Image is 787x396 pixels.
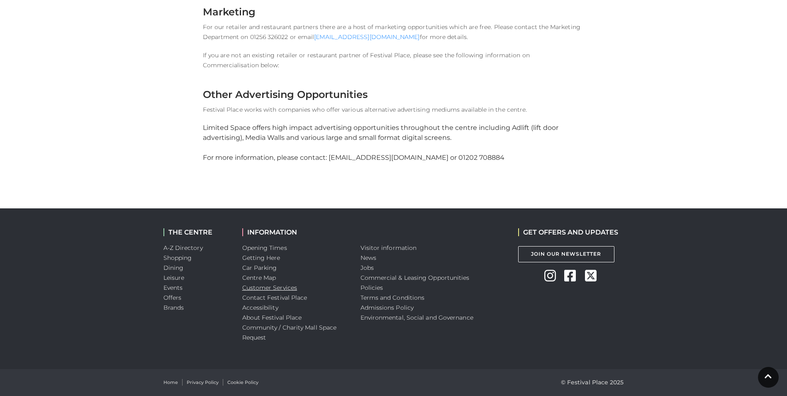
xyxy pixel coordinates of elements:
[227,379,258,386] a: Cookie Policy
[361,254,376,262] a: News
[518,246,614,262] a: Join Our Newsletter
[163,379,178,386] a: Home
[361,244,417,252] a: Visitor information
[314,33,419,41] a: [EMAIL_ADDRESS][DOMAIN_NAME]
[203,50,585,70] p: If you are not an existing retailer or restaurant partner of Festival Place, please see the follo...
[361,304,414,311] a: Admissions Policy
[361,264,374,271] a: Jobs
[163,228,230,236] h2: THE CENTRE
[203,22,585,42] p: For our retailer and restaurant partners there are a host of marketing opportunities which are fr...
[242,264,277,271] a: Car Parking
[203,6,585,18] h4: Marketing
[163,274,185,281] a: Leisure
[242,254,280,262] a: Getting Here
[187,379,219,386] a: Privacy Policy
[163,244,203,252] a: A-Z Directory
[203,105,585,115] p: Festival Place works with companies who offer various alternative advertising mediums available i...
[203,88,585,100] h4: Other Advertising Opportunities
[361,294,425,301] a: Terms and Conditions
[242,324,337,341] a: Community / Charity Mall Space Request
[242,294,307,301] a: Contact Festival Place
[561,377,624,387] p: © Festival Place 2025
[242,314,302,321] a: About Festival Place
[163,264,184,271] a: Dining
[242,284,297,291] a: Customer Services
[518,228,618,236] h2: GET OFFERS AND UPDATES
[163,284,183,291] a: Events
[163,294,182,301] a: Offers
[242,228,348,236] h2: INFORMATION
[242,304,278,311] a: Accessibility
[163,304,184,311] a: Brands
[361,274,470,281] a: Commercial & Leasing Opportunities
[163,254,192,262] a: Shopping
[242,244,287,252] a: Opening Times
[242,274,276,281] a: Centre Map
[361,314,473,321] a: Environmental, Social and Governance
[361,284,383,291] a: Policies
